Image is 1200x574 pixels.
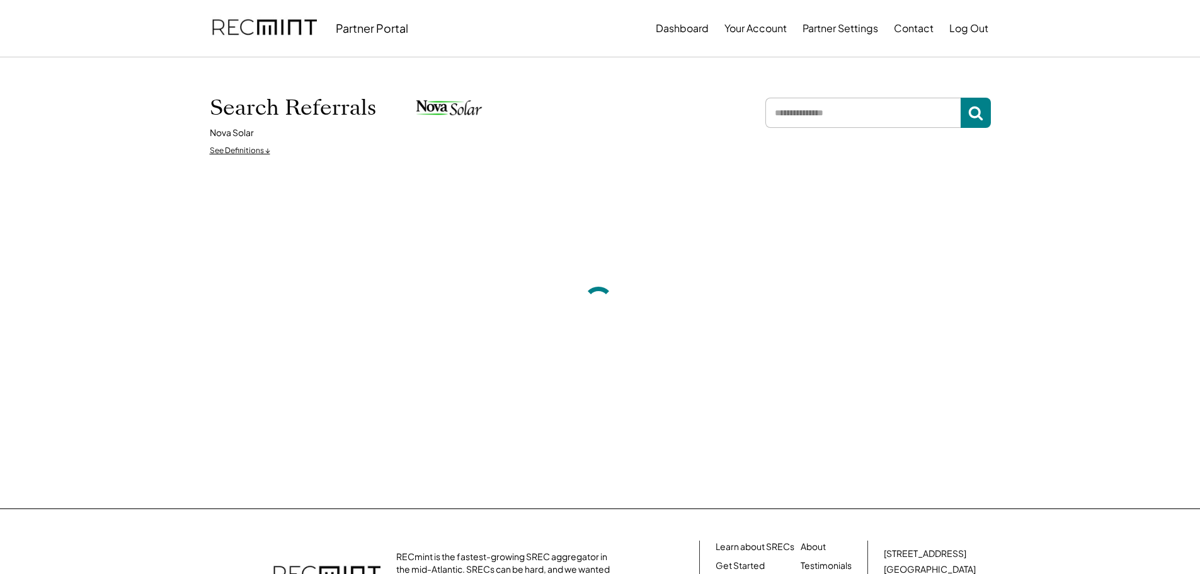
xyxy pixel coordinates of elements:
[801,541,826,553] a: About
[801,560,852,572] a: Testimonials
[716,560,765,572] a: Get Started
[414,100,483,116] img: nova-solar.png
[724,16,787,41] button: Your Account
[803,16,878,41] button: Partner Settings
[210,146,270,156] div: See Definitions ↓
[210,95,376,121] h1: Search Referrals
[656,16,709,41] button: Dashboard
[884,548,966,560] div: [STREET_ADDRESS]
[336,21,408,35] div: Partner Portal
[210,127,254,139] div: Nova Solar
[716,541,794,553] a: Learn about SRECs
[212,7,317,50] img: recmint-logotype%403x.png
[894,16,934,41] button: Contact
[949,16,988,41] button: Log Out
